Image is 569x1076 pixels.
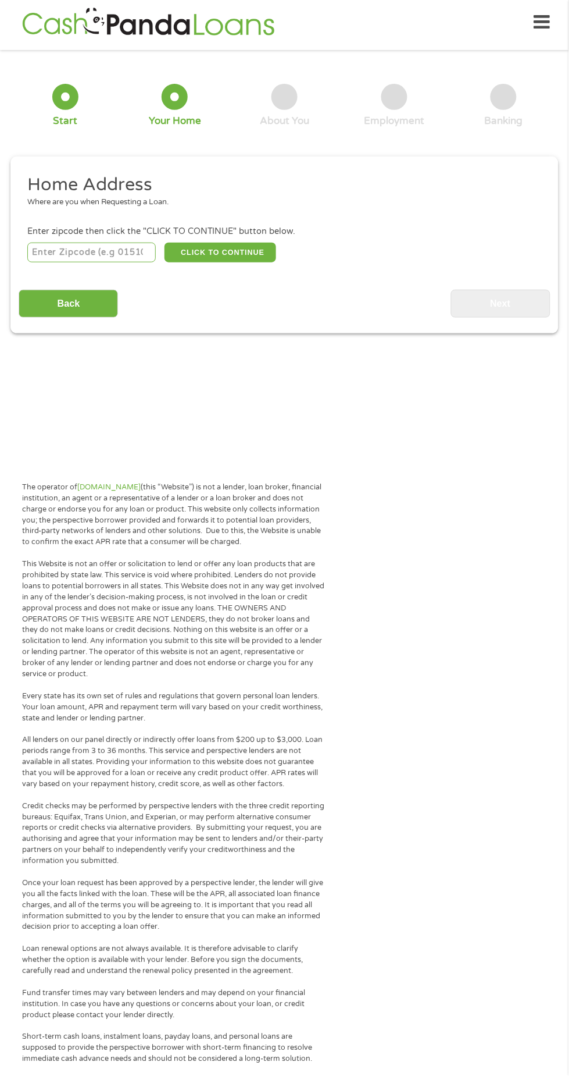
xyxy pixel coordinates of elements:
[27,197,534,208] div: Where are you when Requesting a Loan.
[22,691,325,725] p: Every state has its own set of rules and regulations that govern personal loan lenders. Your loan...
[22,944,325,977] p: Loan renewal options are not always available. It is therefore advisable to clarify whether the o...
[260,115,309,127] div: About You
[164,243,277,262] button: CLICK TO CONTINUE
[27,173,534,197] h2: Home Address
[149,115,201,127] div: Your Home
[53,115,77,127] div: Start
[22,878,325,933] p: Once your loan request has been approved by a perspective lender, the lender will give you all th...
[22,735,325,790] p: All lenders on our panel directly or indirectly offer loans from $200 up to $3,000. Loan periods ...
[364,115,424,127] div: Employment
[19,6,278,39] img: GetLoanNow Logo
[27,225,542,238] div: Enter zipcode then click the "CLICK TO CONTINUE" button below.
[22,559,325,680] p: This Website is not an offer or solicitation to lend or offer any loan products that are prohibit...
[451,290,550,318] input: Next
[22,801,325,867] p: Credit checks may be performed by perspective lenders with the three credit reporting bureaus: Eq...
[77,483,141,492] a: [DOMAIN_NAME]
[27,243,156,262] input: Enter Zipcode (e.g 01510)
[22,1032,325,1065] p: Short-term cash loans, instalment loans, payday loans, and personal loans are supposed to provide...
[19,290,118,318] input: Back
[485,115,523,127] div: Banking
[22,988,325,1021] p: Fund transfer times may vary between lenders and may depend on your financial institution. In cas...
[22,482,325,548] p: The operator of (this “Website”) is not a lender, loan broker, financial institution, an agent or...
